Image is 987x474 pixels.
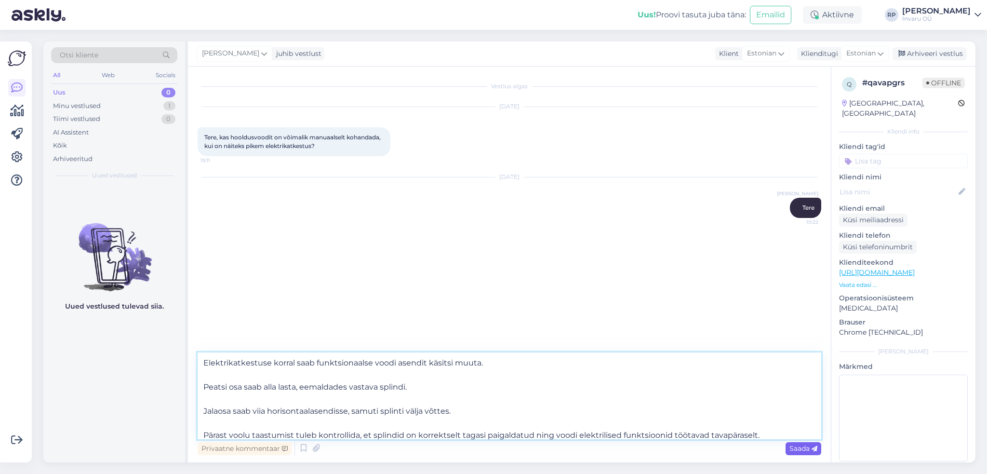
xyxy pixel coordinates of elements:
div: [GEOGRAPHIC_DATA], [GEOGRAPHIC_DATA] [842,98,958,119]
div: Arhiveeritud [53,154,93,164]
div: [DATE] [198,102,821,111]
div: [PERSON_NAME] [902,7,971,15]
div: 0 [161,88,175,97]
span: 10:22 [782,218,818,226]
div: Minu vestlused [53,101,101,111]
div: 1 [163,101,175,111]
p: Märkmed [839,362,968,372]
div: 0 [161,114,175,124]
div: Kõik [53,141,67,150]
div: Kliendi info [839,127,968,136]
div: Klienditugi [797,49,838,59]
span: Tere, kas hooldusvoodit on võimalik manuaalselt kohandada, kui on näiteks pikem elektrikatkestus? [204,134,382,149]
textarea: Elektrikatkestuse ajal voodi käsitsi reguleerimine Elektrikatkestuse korral saab funktsionaalse v... [198,352,821,439]
div: Invaru OÜ [902,15,971,23]
span: Uued vestlused [92,171,137,180]
span: Estonian [747,48,776,59]
p: Vaata edasi ... [839,281,968,289]
span: q [847,81,852,88]
div: Privaatne kommentaar [198,442,292,455]
div: juhib vestlust [272,49,321,59]
span: 15:11 [200,157,237,164]
span: Estonian [846,48,876,59]
span: Tere [802,204,814,211]
div: Arhiveeri vestlus [893,47,967,60]
input: Lisa nimi [840,187,957,197]
input: Lisa tag [839,154,968,168]
span: Offline [922,78,965,88]
p: Kliendi nimi [839,172,968,182]
p: Klienditeekond [839,257,968,268]
div: Klient [715,49,739,59]
div: Uus [53,88,66,97]
p: Operatsioonisüsteem [839,293,968,303]
div: Küsi meiliaadressi [839,214,907,227]
b: Uus! [638,10,656,19]
div: AI Assistent [53,128,89,137]
img: No chats [43,206,185,293]
div: # qavapgrs [862,77,922,89]
p: Chrome [TECHNICAL_ID] [839,327,968,338]
span: [PERSON_NAME] [777,190,818,197]
div: Proovi tasuta juba täna: [638,9,746,21]
div: Aktiivne [803,6,862,24]
p: Kliendi tag'id [839,142,968,152]
p: [MEDICAL_DATA] [839,303,968,313]
div: All [51,69,62,81]
span: [PERSON_NAME] [202,48,259,59]
div: [PERSON_NAME] [839,347,968,356]
a: [URL][DOMAIN_NAME] [839,268,915,277]
p: Uued vestlused tulevad siia. [65,301,164,311]
p: Kliendi email [839,203,968,214]
p: Kliendi telefon [839,230,968,241]
button: Emailid [750,6,791,24]
img: Askly Logo [8,49,26,68]
div: Küsi telefoninumbrit [839,241,917,254]
span: Saada [789,444,817,453]
div: Vestlus algas [198,82,821,91]
p: Brauser [839,317,968,327]
div: [DATE] [198,173,821,181]
div: Socials [154,69,177,81]
div: RP [885,8,898,22]
a: [PERSON_NAME]Invaru OÜ [902,7,981,23]
div: Web [100,69,117,81]
div: Tiimi vestlused [53,114,100,124]
span: Otsi kliente [60,50,98,60]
